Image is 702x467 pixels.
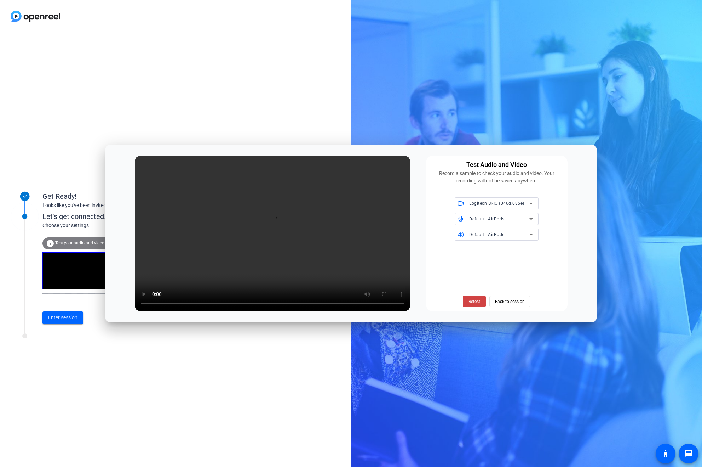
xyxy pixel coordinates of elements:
[684,449,693,458] mat-icon: message
[661,449,670,458] mat-icon: accessibility
[48,314,77,321] span: Enter session
[489,296,530,307] button: Back to session
[430,170,563,185] div: Record a sample to check your audio and video. Your recording will not be saved anywhere.
[469,201,524,206] span: Logitech BRIO (046d:085e)
[468,298,480,305] span: Retest
[42,222,198,229] div: Choose your settings
[466,160,527,170] div: Test Audio and Video
[42,191,184,202] div: Get Ready!
[42,202,184,209] div: Looks like you've been invited to join
[469,232,505,237] span: Default - AirPods
[55,241,104,246] span: Test your audio and video
[46,239,54,248] mat-icon: info
[463,296,486,307] button: Retest
[495,295,525,308] span: Back to session
[469,216,505,221] span: Default - AirPods
[42,211,198,222] div: Let's get connected.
